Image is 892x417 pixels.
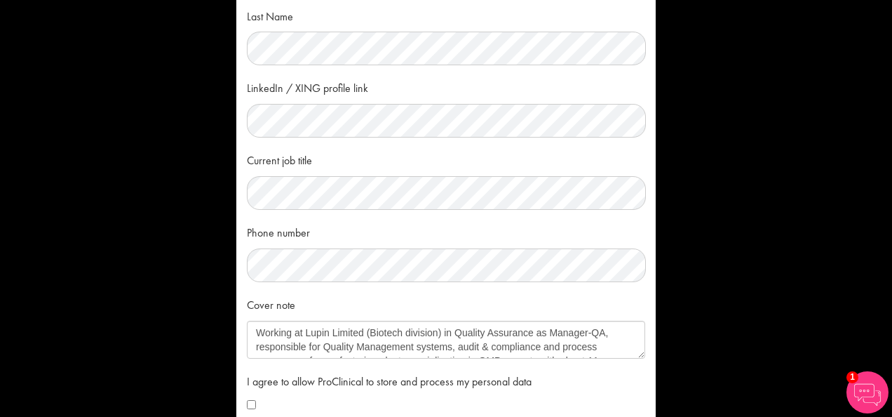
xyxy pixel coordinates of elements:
textarea: Working at Lupin Limited (Biotech division) in Quality Assurance as Manager-QA, responsible for Q... [247,321,645,359]
label: Phone number [247,220,310,241]
label: Cover note [247,293,295,314]
img: Chatbot [846,371,888,413]
label: I agree to allow ProClinical to store and process my personal data [247,369,532,390]
span: 1 [846,371,858,383]
label: Current job title [247,148,312,169]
